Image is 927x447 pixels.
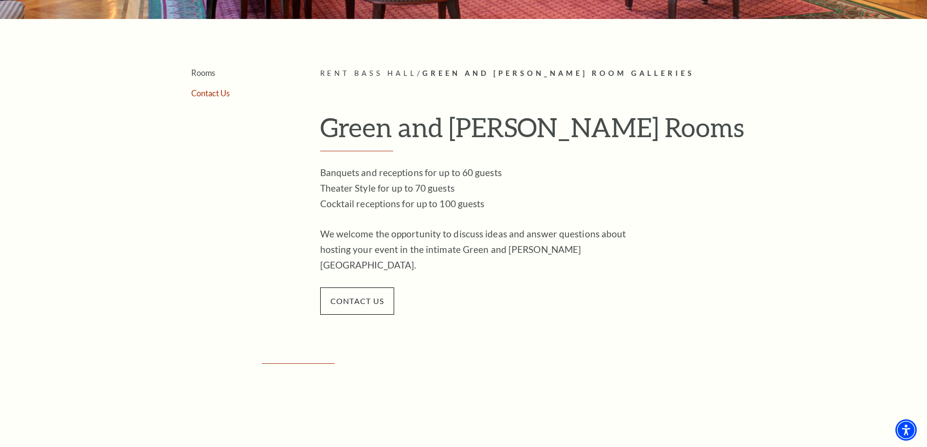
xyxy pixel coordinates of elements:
span: Rent Bass Hall [320,69,418,77]
div: Accessibility Menu [895,419,917,441]
span: Banquets and receptions for up to 60 guests Theater Style for up to 70 guests Cocktail receptions... [320,167,502,209]
a: Contact Us [191,89,230,98]
p: / [320,68,765,80]
h1: Green and [PERSON_NAME] Rooms [320,111,765,151]
a: contact us [330,296,384,305]
a: Rooms [191,68,215,77]
span: Green And [PERSON_NAME] Room Galleries [422,69,694,77]
p: We welcome the opportunity to discuss ideas and answer questions about hosting your event in the ... [320,226,636,273]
